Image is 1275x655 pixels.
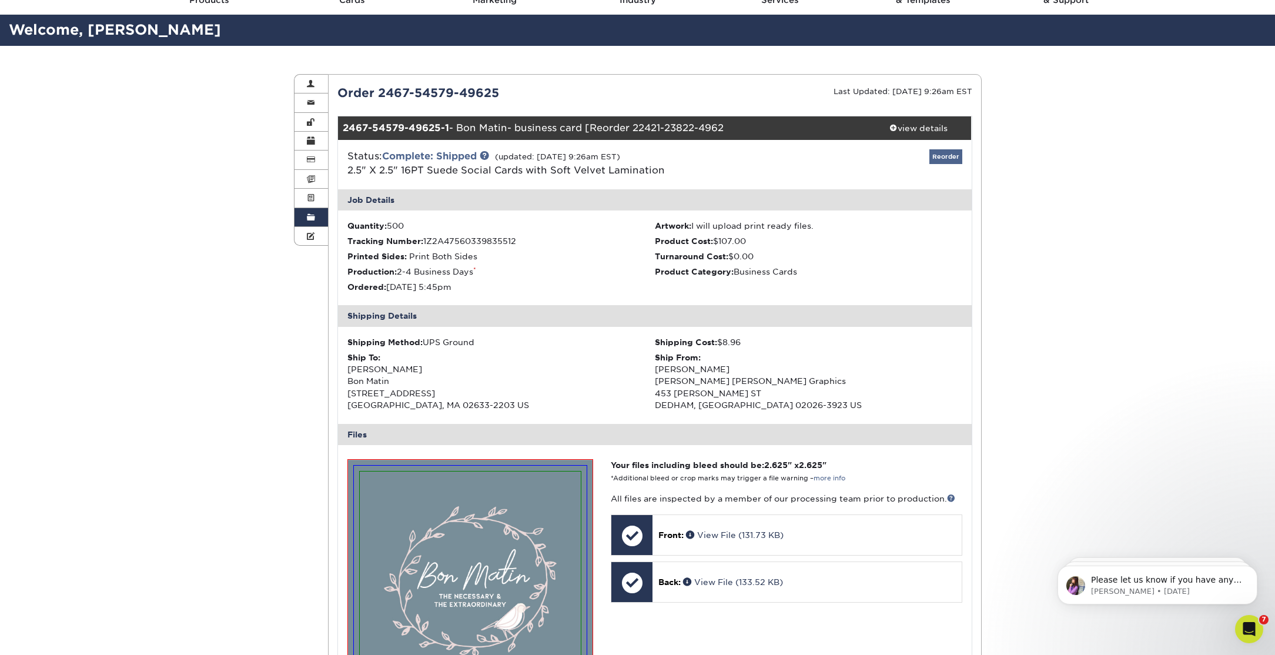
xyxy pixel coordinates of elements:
div: $8.96 [655,336,962,348]
span: 2.625 [799,460,822,470]
a: Complete: Shipped [382,151,477,162]
strong: Production: [347,267,397,276]
strong: Ship To: [347,353,380,362]
a: more info [814,474,845,482]
small: Last Updated: [DATE] 9:26am EST [834,87,972,96]
strong: Printed Sides: [347,252,407,261]
div: [PERSON_NAME] Bon Matin [STREET_ADDRESS] [GEOGRAPHIC_DATA], MA 02633-2203 US [347,352,655,412]
li: 2-4 Business Days [347,266,655,278]
div: - Bon Matin- business card [Reorder 22421-23822-4962 [338,116,866,140]
a: View File (131.73 KB) [686,530,784,540]
strong: Quantity: [347,221,387,230]
span: 2.625 [764,460,788,470]
p: All files are inspected by a member of our processing team prior to production. [611,493,962,504]
iframe: Intercom live chat [1235,615,1263,643]
div: view details [866,122,972,134]
strong: Ship From: [655,353,701,362]
span: 2.5" X 2.5" 16PT Suede Social Cards with Soft Velvet Lamination [347,165,665,176]
span: Back: [658,577,681,587]
strong: 2467-54579-49625-1 [343,122,449,133]
li: Business Cards [655,266,962,278]
li: [DATE] 5:45pm [347,281,655,293]
strong: Shipping Method: [347,337,423,347]
a: View File (133.52 KB) [683,577,783,587]
iframe: Intercom notifications message [1040,541,1275,623]
li: 500 [347,220,655,232]
strong: Ordered: [347,282,386,292]
div: Shipping Details [338,305,972,326]
span: Front: [658,530,684,540]
span: 1Z2A47560339835512 [423,236,516,246]
span: Print Both Sides [409,252,477,261]
div: Job Details [338,189,972,210]
div: Status: [339,149,760,178]
li: $107.00 [655,235,962,247]
span: 7 [1259,615,1269,624]
small: *Additional bleed or crop marks may trigger a file warning – [611,474,845,482]
div: Order 2467-54579-49625 [329,84,655,102]
li: $0.00 [655,250,962,262]
div: Files [338,424,972,445]
strong: Tracking Number: [347,236,423,246]
strong: Shipping Cost: [655,337,717,347]
strong: Product Category: [655,267,734,276]
div: [PERSON_NAME] [PERSON_NAME] [PERSON_NAME] Graphics 453 [PERSON_NAME] ST DEDHAM, [GEOGRAPHIC_DATA]... [655,352,962,412]
li: I will upload print ready files. [655,220,962,232]
strong: Your files including bleed should be: " x " [611,460,826,470]
a: Reorder [929,149,962,164]
small: (updated: [DATE] 9:26am EST) [495,152,620,161]
a: view details [866,116,972,140]
strong: Turnaround Cost: [655,252,728,261]
strong: Product Cost: [655,236,713,246]
div: UPS Ground [347,336,655,348]
strong: Artwork: [655,221,691,230]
